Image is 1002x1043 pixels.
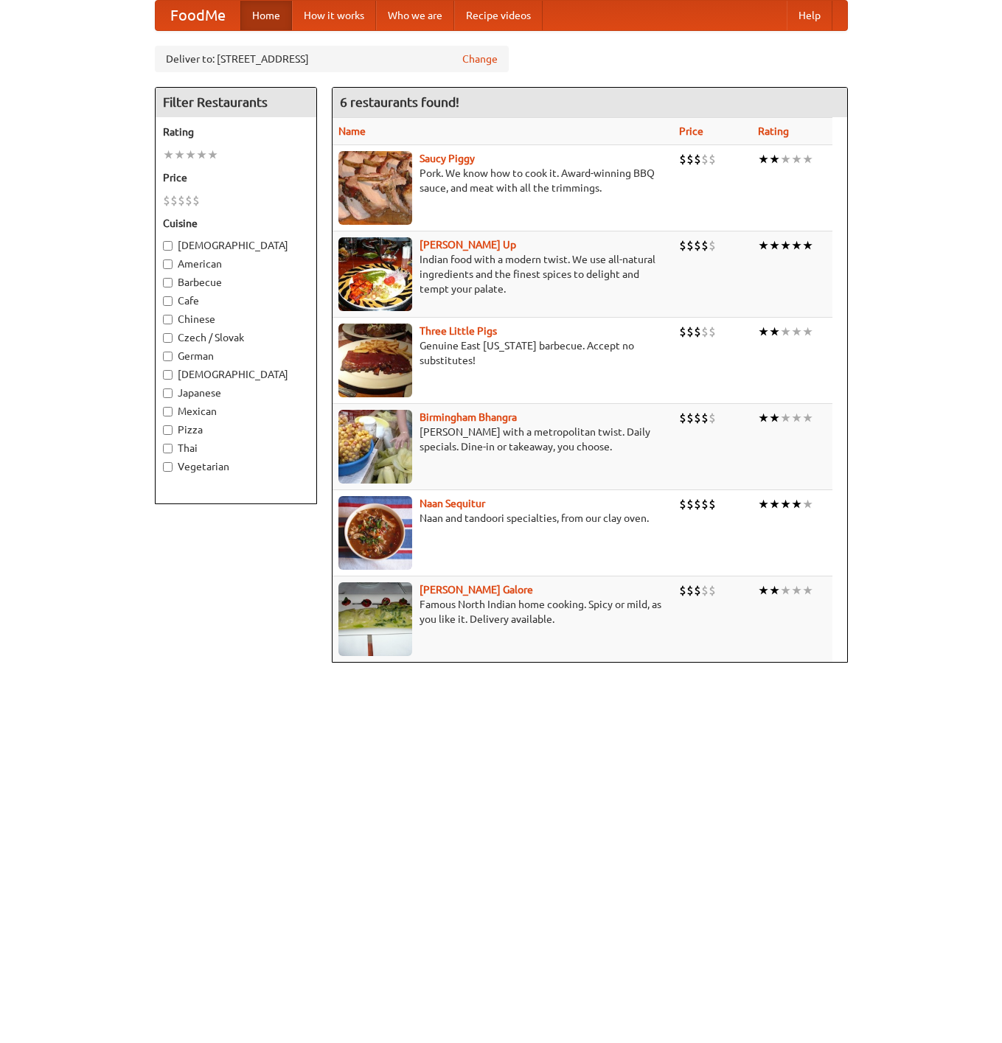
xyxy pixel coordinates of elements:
a: Birmingham Bhangra [420,411,517,423]
li: $ [709,496,716,512]
li: ★ [780,324,791,340]
label: Barbecue [163,275,309,290]
li: $ [709,237,716,254]
li: $ [679,151,686,167]
img: saucy.jpg [338,151,412,225]
p: Genuine East [US_STATE] barbecue. Accept no substitutes! [338,338,668,368]
li: ★ [769,582,780,599]
li: ★ [769,410,780,426]
a: Recipe videos [454,1,543,30]
li: $ [709,151,716,167]
input: Czech / Slovak [163,333,173,343]
li: ★ [802,324,813,340]
li: $ [686,237,694,254]
input: Vegetarian [163,462,173,472]
li: $ [679,496,686,512]
img: littlepigs.jpg [338,324,412,397]
li: ★ [769,496,780,512]
li: ★ [791,410,802,426]
input: American [163,259,173,269]
li: $ [679,324,686,340]
h5: Cuisine [163,216,309,231]
input: Barbecue [163,278,173,287]
a: Rating [758,125,789,137]
li: ★ [791,582,802,599]
li: $ [178,192,185,209]
label: Pizza [163,422,309,437]
li: $ [694,410,701,426]
p: Indian food with a modern twist. We use all-natural ingredients and the finest spices to delight ... [338,252,668,296]
input: Thai [163,444,173,453]
li: ★ [791,324,802,340]
input: Chinese [163,315,173,324]
li: $ [709,410,716,426]
li: ★ [791,151,802,167]
input: Mexican [163,407,173,416]
li: $ [686,496,694,512]
li: $ [170,192,178,209]
li: ★ [769,237,780,254]
li: $ [701,324,709,340]
input: Japanese [163,388,173,398]
li: ★ [780,151,791,167]
li: ★ [802,410,813,426]
li: $ [694,496,701,512]
li: ★ [791,496,802,512]
li: ★ [769,324,780,340]
a: Who we are [376,1,454,30]
li: $ [679,582,686,599]
li: ★ [780,237,791,254]
li: $ [694,324,701,340]
li: $ [701,496,709,512]
li: $ [686,324,694,340]
a: Price [679,125,703,137]
li: ★ [185,147,196,163]
label: [DEMOGRAPHIC_DATA] [163,367,309,382]
label: Vegetarian [163,459,309,474]
a: FoodMe [156,1,240,30]
a: How it works [292,1,376,30]
b: [PERSON_NAME] Galore [420,584,533,596]
p: Pork. We know how to cook it. Award-winning BBQ sauce, and meat with all the trimmings. [338,166,668,195]
a: Saucy Piggy [420,153,475,164]
a: Change [462,52,498,66]
li: ★ [758,324,769,340]
li: $ [686,410,694,426]
li: ★ [758,151,769,167]
input: [DEMOGRAPHIC_DATA] [163,370,173,380]
li: ★ [196,147,207,163]
li: ★ [758,496,769,512]
li: ★ [780,496,791,512]
li: $ [701,237,709,254]
li: $ [701,410,709,426]
li: $ [701,582,709,599]
label: [DEMOGRAPHIC_DATA] [163,238,309,253]
li: $ [679,237,686,254]
img: naansequitur.jpg [338,496,412,570]
img: currygalore.jpg [338,582,412,656]
li: ★ [802,582,813,599]
p: Naan and tandoori specialties, from our clay oven. [338,511,668,526]
li: $ [163,192,170,209]
input: Pizza [163,425,173,435]
input: [DEMOGRAPHIC_DATA] [163,241,173,251]
b: Naan Sequitur [420,498,485,509]
li: ★ [780,410,791,426]
label: Czech / Slovak [163,330,309,345]
li: $ [686,582,694,599]
h5: Rating [163,125,309,139]
a: Help [787,1,832,30]
li: ★ [758,237,769,254]
label: Japanese [163,386,309,400]
li: ★ [780,582,791,599]
li: $ [694,151,701,167]
li: $ [185,192,192,209]
ng-pluralize: 6 restaurants found! [340,95,459,109]
li: $ [694,582,701,599]
a: [PERSON_NAME] Up [420,239,516,251]
a: Three Little Pigs [420,325,497,337]
li: ★ [207,147,218,163]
